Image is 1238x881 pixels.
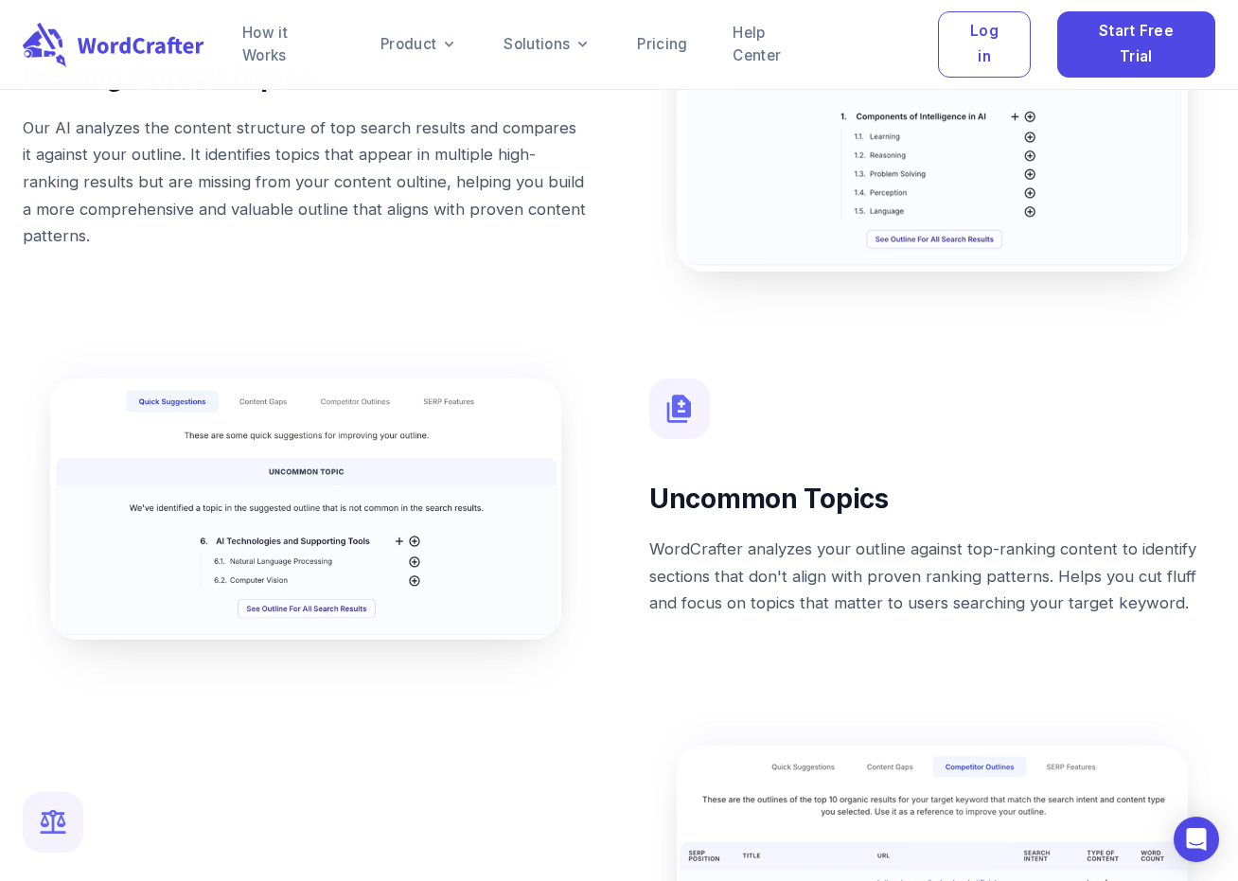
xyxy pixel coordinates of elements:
[733,22,817,67] a: Help Center
[504,33,592,56] a: Solutions
[649,536,1215,617] p: WordCrafter analyzes your outline against top-ranking content to identify sections that don't ali...
[380,33,458,56] a: Product
[50,379,561,640] img: Uncommon Topics
[962,19,1007,69] span: Log in
[242,22,335,67] a: How it Works
[23,115,589,250] p: Our AI analyzes the content structure of top search results and compares it against your outline....
[1057,11,1215,78] button: Start Free Trial
[649,481,1215,518] h4: Uncommon Topics
[938,11,1031,78] button: Log in
[637,33,687,56] a: Pricing
[1174,817,1219,862] div: Open Intercom Messenger
[1081,19,1192,69] span: Start Free Trial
